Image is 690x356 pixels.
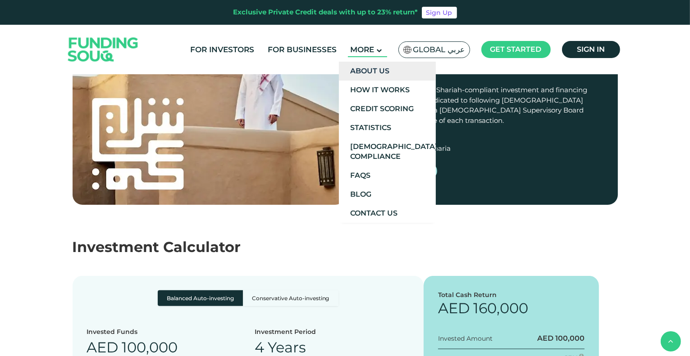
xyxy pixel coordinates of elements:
[422,7,457,18] a: Sign Up
[537,334,553,342] span: AED
[413,45,465,55] span: Global عربي
[158,290,243,306] label: Balanced Auto-investing
[367,85,596,126] div: Funding Souq offers Shariah-compliant investment and financing solutions. We are dedicated to fol...
[73,11,345,205] img: shariah-img
[490,45,542,54] span: Get started
[188,42,256,57] a: For Investors
[243,290,338,306] label: Conservative Auto-investing
[339,166,436,185] a: FAQs
[350,45,374,54] span: More
[59,27,147,72] img: Logo
[339,118,436,137] a: Statistics
[438,333,493,343] div: Invested Amount
[555,334,585,342] span: 100,000
[473,299,528,317] span: 160,000
[255,338,306,356] span: 4 Years
[265,42,339,57] a: For Businesses
[255,327,316,337] div: Investment Period
[122,338,178,356] span: 100,000
[339,81,436,99] a: How It Works
[339,99,436,118] a: Credit Scoring
[438,299,470,317] span: AED
[577,45,605,54] span: Sign in
[158,290,338,306] div: Basic radio toggle button group
[438,290,585,300] div: Total Cash Return
[367,33,596,76] div: [DEMOGRAPHIC_DATA] Compliance
[87,327,178,337] div: Invested Funds
[562,41,620,58] a: Sign in
[233,7,418,18] div: Exclusive Private Credit deals with up to 23% return*
[73,238,160,256] span: Investment
[164,238,241,256] span: Calculator
[339,62,436,81] a: About Us
[339,137,436,166] a: [DEMOGRAPHIC_DATA] Compliance
[339,185,436,204] a: Blog
[403,46,411,54] img: SA Flag
[339,204,436,223] a: Contact Us
[661,331,681,351] button: back
[87,338,119,356] span: AED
